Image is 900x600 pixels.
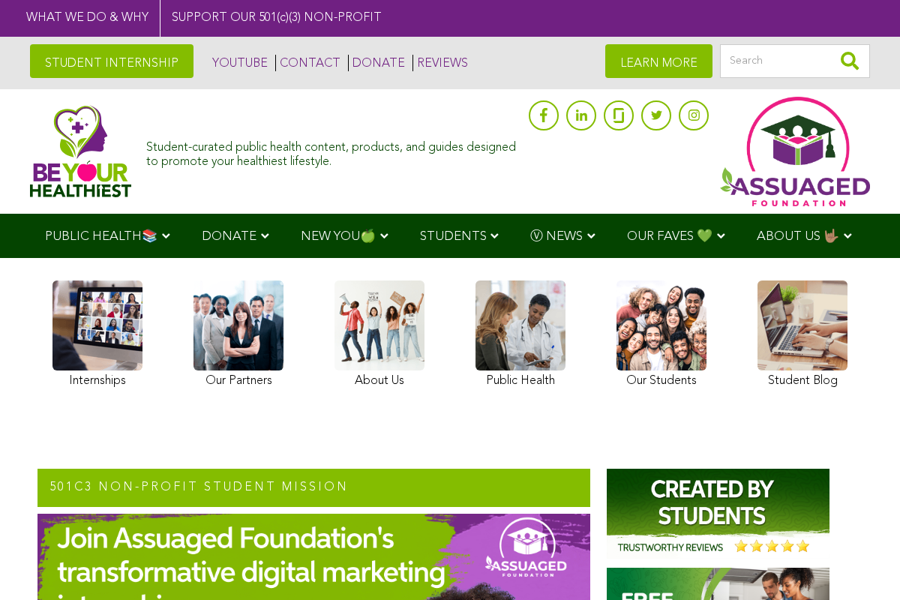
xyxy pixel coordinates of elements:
[348,55,405,71] a: DONATE
[825,528,900,600] iframe: Chat Widget
[627,230,712,243] span: OUR FAVES 💚
[720,97,870,206] img: Assuaged App
[613,108,624,123] img: glassdoor
[412,55,468,71] a: REVIEWS
[22,214,877,258] div: Navigation Menu
[605,44,712,78] a: LEARN MORE
[30,44,193,78] a: STUDENT INTERNSHIP
[275,55,340,71] a: CONTACT
[45,230,157,243] span: PUBLIC HEALTH📚
[420,230,487,243] span: STUDENTS
[30,105,131,197] img: Assuaged
[301,230,376,243] span: NEW YOU🍏
[208,55,268,71] a: YOUTUBE
[202,230,256,243] span: DONATE
[530,230,583,243] span: Ⓥ NEWS
[37,469,590,508] h2: 501c3 NON-PROFIT STUDENT MISSION
[720,44,870,78] input: Search
[757,230,839,243] span: ABOUT US 🤟🏽
[607,469,829,559] img: Assuaged-Foundation-Student-Internship-Opportunity-Reviews-Mission-GIPHY-2
[146,133,521,169] div: Student-curated public health content, products, and guides designed to promote your healthiest l...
